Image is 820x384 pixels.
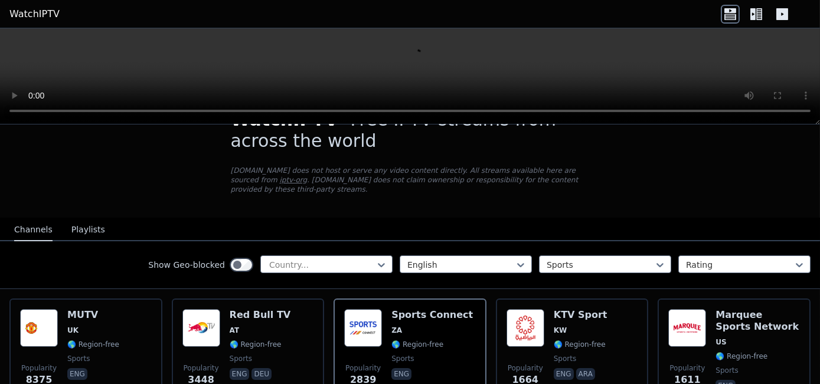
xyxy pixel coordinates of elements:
[507,309,544,347] img: KTV Sport
[67,326,79,335] span: UK
[716,352,767,361] span: 🌎 Region-free
[231,166,590,194] p: [DOMAIN_NAME] does not host or serve any video content directly. All streams available here are s...
[184,363,219,373] span: Popularity
[230,354,252,363] span: sports
[67,340,119,349] span: 🌎 Region-free
[554,340,606,349] span: 🌎 Region-free
[345,363,381,373] span: Popularity
[231,109,590,152] h1: - Free IPTV streams from across the world
[716,337,726,347] span: US
[230,309,291,321] h6: Red Bull TV
[344,309,382,347] img: Sports Connect
[391,354,414,363] span: sports
[20,309,58,347] img: MUTV
[508,363,543,373] span: Popularity
[230,326,240,335] span: AT
[71,219,105,241] button: Playlists
[554,354,576,363] span: sports
[230,368,250,380] p: eng
[148,259,225,271] label: Show Geo-blocked
[669,363,705,373] span: Popularity
[391,368,411,380] p: eng
[251,368,272,380] p: deu
[67,368,87,380] p: eng
[554,368,574,380] p: eng
[716,309,800,333] h6: Marquee Sports Network
[391,326,402,335] span: ZA
[391,309,473,321] h6: Sports Connect
[554,309,607,321] h6: KTV Sport
[668,309,706,347] img: Marquee Sports Network
[280,176,308,184] a: iptv-org
[21,363,57,373] span: Popularity
[182,309,220,347] img: Red Bull TV
[231,109,339,130] span: WatchIPTV
[230,340,282,349] span: 🌎 Region-free
[14,219,53,241] button: Channels
[391,340,443,349] span: 🌎 Region-free
[67,309,119,321] h6: MUTV
[716,366,738,375] span: sports
[554,326,567,335] span: KW
[67,354,90,363] span: sports
[576,368,595,380] p: ara
[9,7,60,21] a: WatchIPTV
